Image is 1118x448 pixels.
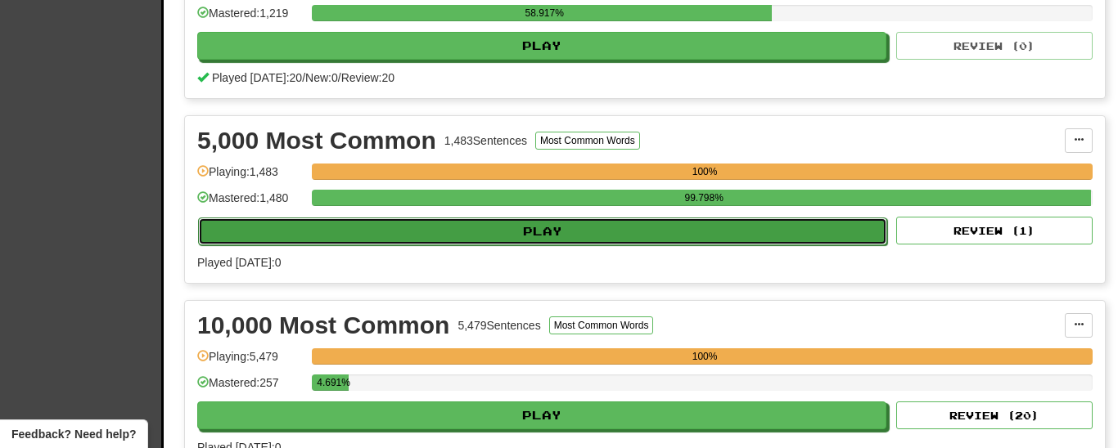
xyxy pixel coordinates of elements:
span: / [302,71,305,84]
button: Most Common Words [549,316,654,334]
div: 58.917% [317,5,772,21]
span: Review: 20 [341,71,394,84]
div: Playing: 1,483 [197,164,304,190]
button: Review (1) [896,217,1093,244]
span: Played [DATE]: 0 [197,256,281,269]
div: Mastered: 257 [197,374,304,401]
span: New: 0 [305,71,338,84]
button: Review (20) [896,401,1093,429]
div: 5,479 Sentences [458,317,540,334]
div: 100% [317,348,1093,365]
button: Review (0) [896,32,1093,60]
button: Play [197,32,886,60]
div: 5,000 Most Common [197,128,436,153]
div: 100% [317,164,1093,180]
button: Play [197,401,886,429]
span: Played [DATE]: 20 [212,71,302,84]
span: Open feedback widget [11,426,136,442]
button: Play [198,217,887,245]
div: 4.691% [317,374,348,391]
div: Mastered: 1,219 [197,5,304,32]
span: / [338,71,341,84]
button: Most Common Words [535,132,640,150]
div: Playing: 5,479 [197,348,304,375]
div: 99.798% [317,190,1091,206]
div: 1,483 Sentences [444,132,527,149]
div: Mastered: 1,480 [197,190,304,217]
div: 10,000 Most Common [197,313,449,338]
